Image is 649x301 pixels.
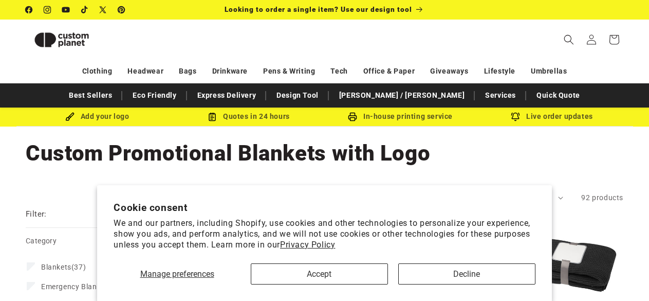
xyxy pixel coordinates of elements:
[271,86,324,104] a: Design Tool
[263,62,315,80] a: Pens & Writing
[41,263,71,271] span: Blankets
[531,86,585,104] a: Quick Quote
[480,86,521,104] a: Services
[22,110,173,123] div: Add your logo
[325,110,476,123] div: In-house printing service
[114,263,240,285] button: Manage preferences
[26,139,623,167] h1: Custom Promotional Blankets with Logo
[398,263,535,285] button: Decline
[225,5,412,13] span: Looking to order a single item? Use our design tool
[173,110,325,123] div: Quotes in 24 hours
[65,112,75,121] img: Brush Icon
[363,62,415,80] a: Office & Paper
[208,112,217,121] img: Order Updates Icon
[598,252,649,301] iframe: Chat Widget
[64,86,117,104] a: Best Sellers
[26,24,98,56] img: Custom Planet
[192,86,262,104] a: Express Delivery
[330,62,347,80] a: Tech
[140,269,214,279] span: Manage preferences
[476,110,628,123] div: Live order updates
[114,218,535,250] p: We and our partners, including Shopify, use cookies and other technologies to personalize your ex...
[558,28,580,51] summary: Search
[114,202,535,214] h2: Cookie consent
[41,282,112,291] span: Emergency Blankets
[334,86,470,104] a: [PERSON_NAME] / [PERSON_NAME]
[581,193,623,202] span: 92 products
[41,282,122,291] span: (2)
[41,262,86,272] span: (37)
[127,62,163,80] a: Headwear
[22,20,133,60] a: Custom Planet
[484,62,515,80] a: Lifestyle
[531,62,567,80] a: Umbrellas
[26,228,159,254] summary: Category (0 selected)
[348,112,357,121] img: In-house printing
[26,237,57,245] span: Category
[251,263,388,285] button: Accept
[430,62,468,80] a: Giveaways
[82,62,113,80] a: Clothing
[280,240,335,250] a: Privacy Policy
[511,112,520,121] img: Order updates
[179,62,196,80] a: Bags
[26,208,47,220] h2: Filter:
[212,62,248,80] a: Drinkware
[127,86,181,104] a: Eco Friendly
